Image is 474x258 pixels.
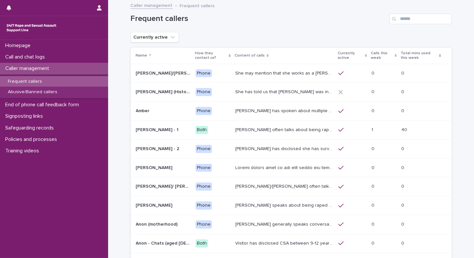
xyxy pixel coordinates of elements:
p: 0 [371,164,376,171]
p: 0 [401,145,406,152]
tr: [PERSON_NAME] - 2[PERSON_NAME] - 2 Phone[PERSON_NAME] has disclosed she has survived two rapes, o... [131,139,452,158]
p: Content of calls [235,52,265,59]
input: Search [389,14,452,24]
p: Signposting links [3,113,48,119]
p: 40 [401,126,408,133]
p: 0 [371,107,376,114]
p: Anon - Chats (aged 16 -17) [136,239,192,246]
p: Abusive/Banned callers [3,89,63,95]
p: Frequent callers [3,79,47,84]
h1: Frequent callers [131,14,387,24]
img: rhQMoQhaT3yELyF149Cw [5,21,58,34]
div: Phone [196,220,212,229]
p: She has told us that Prince Andrew was involved with her abuse. Men from Hollywood (or 'Hollywood... [236,88,334,95]
p: Homepage [3,43,36,49]
p: She may mention that she works as a Nanny, looking after two children. Abbie / Emily has let us k... [236,69,334,76]
div: Phone [196,88,212,96]
p: Frequent callers [180,2,215,9]
p: 0 [371,201,376,208]
a: Caller management [131,1,173,9]
p: Abbie/Emily (Anon/'I don't know'/'I can't remember') [136,69,192,76]
p: [PERSON_NAME]/ [PERSON_NAME] [136,182,192,189]
p: How they contact us? [195,50,227,62]
tr: [PERSON_NAME] (Historic Plan)[PERSON_NAME] (Historic Plan) PhoneShe has told us that [PERSON_NAME... [131,83,452,102]
p: 0 [401,182,406,189]
p: 0 [371,145,376,152]
p: [PERSON_NAME] (Historic Plan) [136,88,192,95]
p: 0 [371,182,376,189]
p: Name [136,52,147,59]
p: 0 [371,88,376,95]
p: 0 [371,69,376,76]
p: Training videos [3,148,44,154]
p: 0 [401,220,406,227]
p: Caller generally speaks conversationally about many different things in her life and rarely speak... [236,220,334,227]
p: 0 [371,220,376,227]
div: Phone [196,201,212,210]
p: 0 [401,88,406,95]
p: Andrew shared that he has been raped and beaten by a group of men in or near his home twice withi... [236,164,334,171]
p: Caller speaks about being raped and abused by the police and her ex-husband of 20 years. She has ... [236,201,334,208]
div: Both [196,239,208,248]
p: Anna/Emma often talks about being raped at gunpoint at the age of 13/14 by her ex-partner, aged 1... [236,182,334,189]
tr: Anon - Chats (aged [DEMOGRAPHIC_DATA])Anon - Chats (aged [DEMOGRAPHIC_DATA]) BothVisitor has disc... [131,234,452,253]
p: 0 [401,69,406,76]
p: [PERSON_NAME] [136,164,174,171]
div: Phone [196,69,212,77]
p: Visitor has disclosed CSA between 9-12 years of age involving brother in law who lifted them out ... [236,239,334,246]
div: Phone [196,182,212,191]
p: Anon (motherhood) [136,220,179,227]
p: [PERSON_NAME] [136,201,174,208]
tr: [PERSON_NAME]/ [PERSON_NAME][PERSON_NAME]/ [PERSON_NAME] Phone[PERSON_NAME]/[PERSON_NAME] often t... [131,177,452,196]
div: Phone [196,164,212,172]
p: Policies and processes [3,136,62,143]
p: Amber has spoken about multiple experiences of sexual abuse. Amber told us she is now 18 (as of 0... [236,107,334,114]
p: 0 [401,201,406,208]
tr: [PERSON_NAME][PERSON_NAME] PhoneLoremi dolors amet co adi elit seddo eiu tempor in u labor et dol... [131,158,452,177]
tr: [PERSON_NAME][PERSON_NAME] Phone[PERSON_NAME] speaks about being raped and abused by the police a... [131,196,452,215]
p: Amber [136,107,151,114]
p: Calls this week [371,50,393,62]
p: [PERSON_NAME] - 2 [136,145,181,152]
p: End of phone call feedback form [3,102,84,108]
p: 1 [371,126,374,133]
p: [PERSON_NAME] - 1 [136,126,180,133]
p: 0 [401,107,406,114]
p: 0 [401,164,406,171]
div: Both [196,126,208,134]
tr: [PERSON_NAME]/[PERSON_NAME] (Anon/'I don't know'/'I can't remember')[PERSON_NAME]/[PERSON_NAME] (... [131,64,452,83]
tr: [PERSON_NAME] - 1[PERSON_NAME] - 1 Both[PERSON_NAME] often talks about being raped a night before... [131,120,452,139]
div: Phone [196,145,212,153]
p: 0 [401,239,406,246]
p: Caller management [3,65,54,72]
tr: Anon (motherhood)Anon (motherhood) Phone[PERSON_NAME] generally speaks conversationally about man... [131,215,452,234]
button: Currently active [131,32,179,43]
p: Amy often talks about being raped a night before or 2 weeks ago or a month ago. She also makes re... [236,126,334,133]
tr: AmberAmber Phone[PERSON_NAME] has spoken about multiple experiences of [MEDICAL_DATA]. [PERSON_NA... [131,102,452,121]
p: Currently active [338,50,363,62]
p: Call and chat logs [3,54,50,60]
p: Safeguarding records [3,125,59,131]
div: Phone [196,107,212,115]
p: Total mins used this week [401,50,437,62]
p: Amy has disclosed she has survived two rapes, one in the UK and the other in Australia in 2013. S... [236,145,334,152]
p: 0 [371,239,376,246]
